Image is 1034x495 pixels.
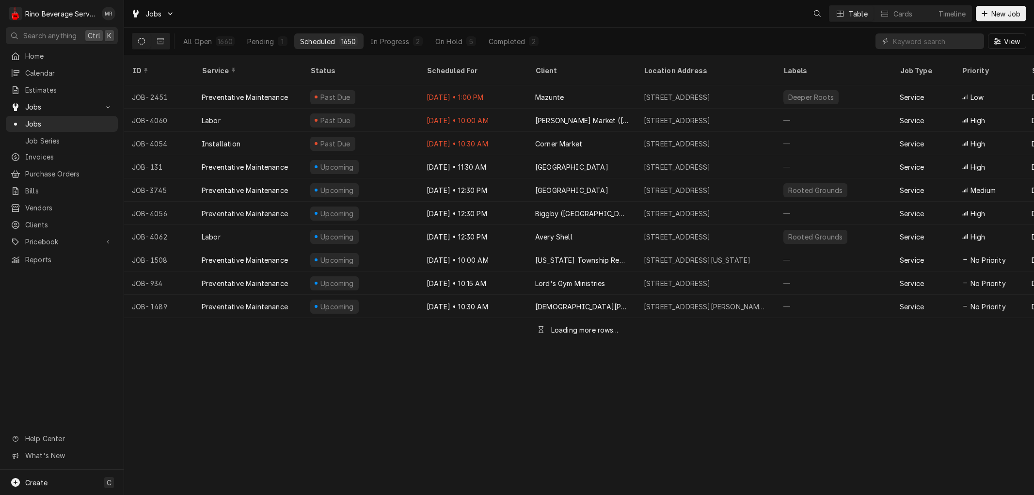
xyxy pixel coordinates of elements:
span: Pricebook [25,237,98,247]
span: Job Series [25,136,113,146]
div: [STREET_ADDRESS] [644,232,711,242]
div: Service [900,302,924,312]
div: 2 [415,36,421,47]
span: Calendar [25,68,113,78]
div: 2 [531,36,537,47]
span: No Priority [970,302,1006,312]
span: Purchase Orders [25,169,113,179]
a: Calendar [6,65,118,81]
div: [STREET_ADDRESS][US_STATE] [644,255,750,265]
div: MR [102,7,115,20]
div: [PERSON_NAME] Market ([GEOGRAPHIC_DATA]) [535,115,628,126]
div: Lord's Gym Ministries [535,278,605,288]
div: Upcoming [319,278,355,288]
div: — [776,109,892,132]
div: [DATE] • 12:30 PM [419,202,527,225]
a: Clients [6,217,118,233]
div: Upcoming [319,232,355,242]
span: High [970,208,986,219]
div: Job Type [900,65,946,76]
span: Clients [25,220,113,230]
div: Labor [202,232,221,242]
div: JOB-4062 [124,225,194,248]
div: Cards [893,9,913,19]
div: [DATE] • 12:30 PM [419,178,527,202]
a: Purchase Orders [6,166,118,182]
span: High [970,115,986,126]
input: Keyword search [893,33,979,49]
a: Estimates [6,82,118,98]
div: Service [900,185,924,195]
div: JOB-1508 [124,248,194,271]
button: View [988,33,1026,49]
a: Go to Jobs [127,6,178,22]
span: Jobs [145,9,162,19]
div: [DATE] • 10:30 AM [419,295,527,318]
div: Rino Beverage Service [25,9,96,19]
div: 1660 [218,36,233,47]
span: Bills [25,186,113,196]
div: Upcoming [319,185,355,195]
div: — [776,248,892,271]
div: Past Due [319,115,352,126]
div: [STREET_ADDRESS] [644,162,711,172]
span: High [970,232,986,242]
div: Upcoming [319,255,355,265]
div: Deeper Roots [787,92,835,102]
div: Scheduled [300,36,335,47]
span: View [1002,36,1022,47]
div: Preventative Maintenance [202,302,288,312]
div: Service [900,232,924,242]
div: Service [900,115,924,126]
div: Past Due [319,92,352,102]
span: No Priority [970,255,1006,265]
div: Labor [202,115,221,126]
span: Search anything [23,31,77,41]
div: [DATE] • 11:30 AM [419,155,527,178]
div: Service [900,92,924,102]
div: 5 [468,36,474,47]
div: 1650 [341,36,356,47]
div: Service [900,208,924,219]
div: JOB-3745 [124,178,194,202]
div: [DATE] • 10:00 AM [419,248,527,271]
a: Home [6,48,118,64]
div: ID [132,65,184,76]
div: Client [535,65,626,76]
div: — [776,271,892,295]
a: Jobs [6,116,118,132]
span: Low [970,92,984,102]
div: Loading more rows... [551,325,618,335]
a: Go to Jobs [6,99,118,115]
div: [DEMOGRAPHIC_DATA][PERSON_NAME] [535,302,628,312]
span: K [107,31,111,41]
div: Service [202,65,293,76]
div: Pending [247,36,274,47]
span: Home [25,51,113,61]
div: Upcoming [319,302,355,312]
button: New Job [976,6,1026,21]
span: High [970,162,986,172]
div: R [9,7,22,20]
div: JOB-131 [124,155,194,178]
button: Open search [810,6,825,21]
div: — [776,295,892,318]
div: [DATE] • 12:30 PM [419,225,527,248]
div: [STREET_ADDRESS] [644,115,711,126]
div: Table [849,9,868,19]
span: Jobs [25,119,113,129]
span: Help Center [25,433,112,444]
div: [GEOGRAPHIC_DATA] [535,185,608,195]
span: High [970,139,986,149]
div: Preventative Maintenance [202,255,288,265]
span: Invoices [25,152,113,162]
div: [DATE] • 10:15 AM [419,271,527,295]
div: On Hold [435,36,462,47]
div: Scheduled For [427,65,518,76]
div: [STREET_ADDRESS] [644,92,711,102]
div: [STREET_ADDRESS] [644,208,711,219]
div: Past Due [319,139,352,149]
div: Preventative Maintenance [202,185,288,195]
div: JOB-4054 [124,132,194,155]
span: C [107,478,111,488]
